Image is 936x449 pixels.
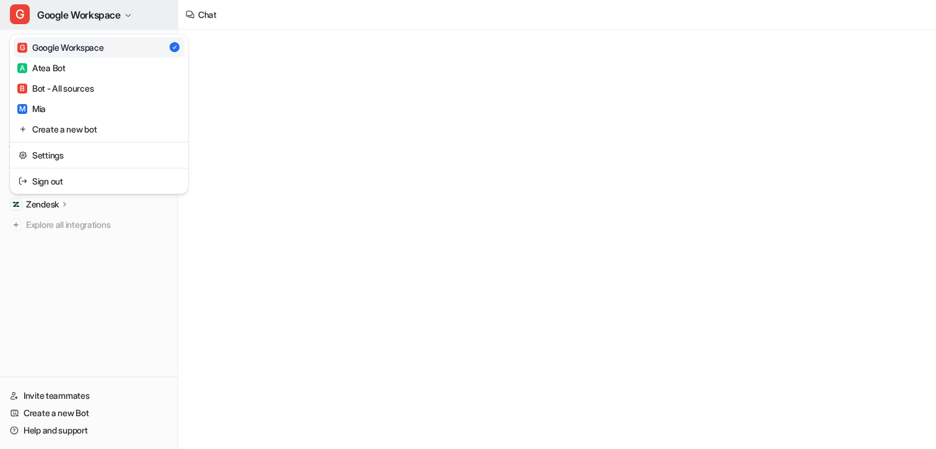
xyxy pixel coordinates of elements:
div: Mia [17,102,46,115]
div: Bot - All sources [17,82,93,95]
div: Atea Bot [17,61,66,74]
div: GGoogle Workspace [10,35,188,194]
span: Google Workspace [37,6,121,24]
a: Sign out [14,171,184,191]
span: M [17,104,27,114]
span: G [17,43,27,53]
span: A [17,63,27,73]
img: reset [19,149,27,162]
span: G [10,4,30,24]
img: reset [19,123,27,136]
span: B [17,84,27,94]
a: Create a new bot [14,119,184,139]
img: reset [19,175,27,188]
a: Settings [14,145,184,165]
div: Google Workspace [17,41,104,54]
